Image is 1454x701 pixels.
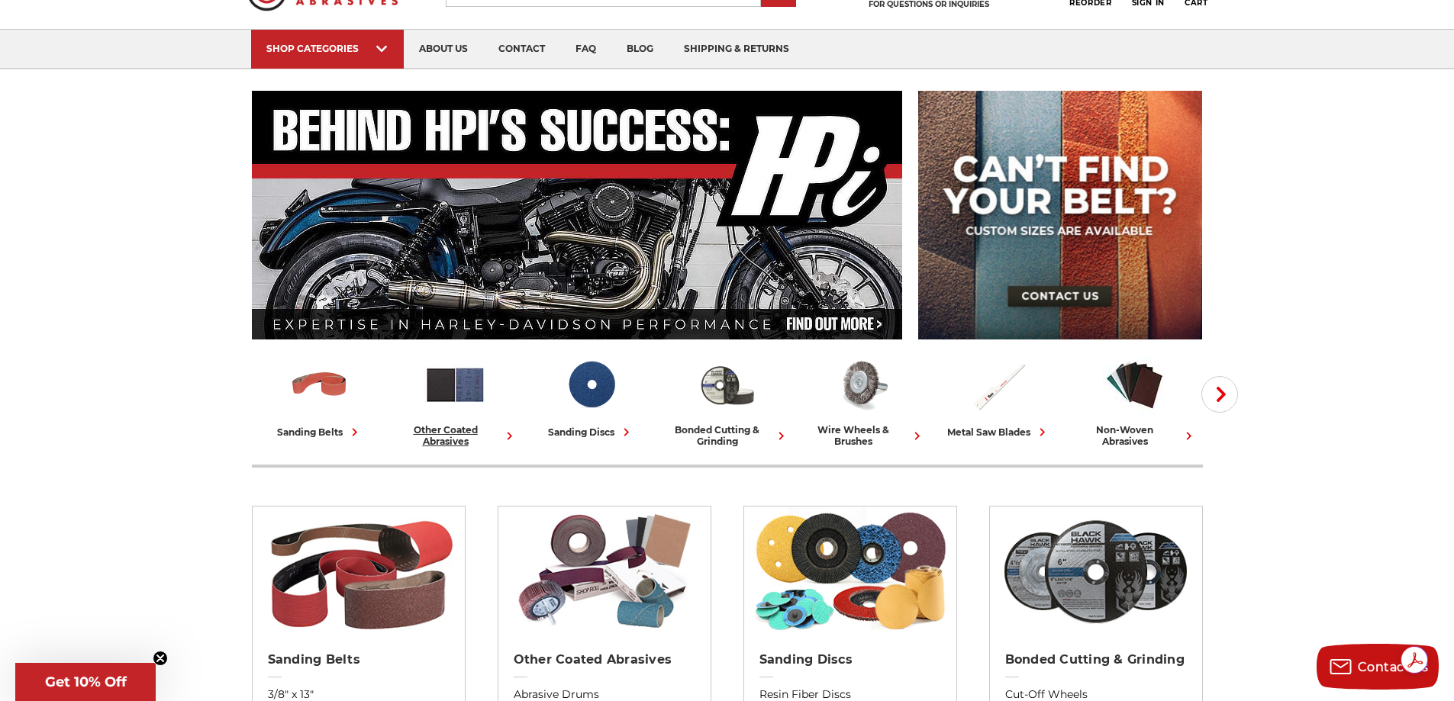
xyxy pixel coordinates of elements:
h2: Bonded Cutting & Grinding [1005,652,1187,667]
img: Other Coated Abrasives [505,506,703,636]
a: wire wheels & brushes [801,353,925,447]
div: metal saw blades [947,424,1050,440]
img: Metal Saw Blades [967,353,1030,416]
img: Banner for an interview featuring Horsepower Inc who makes Harley performance upgrades featured o... [252,91,903,339]
img: Sanding Discs [559,353,623,416]
a: non-woven abrasives [1073,353,1197,447]
button: Close teaser [153,651,168,666]
h2: Sanding Belts [268,652,450,667]
span: Get 10% Off [45,674,127,690]
div: wire wheels & brushes [801,424,925,447]
div: Get 10% OffClose teaser [15,663,156,701]
img: Bonded Cutting & Grinding [695,353,759,416]
img: Sanding Discs [751,506,949,636]
div: bonded cutting & grinding [666,424,789,447]
img: Non-woven Abrasives [1103,353,1166,416]
button: Contact us [1317,644,1439,690]
span: Contact us [1358,660,1429,674]
div: SHOP CATEGORIES [266,43,388,54]
img: Bonded Cutting & Grinding [997,506,1194,636]
a: about us [404,30,483,69]
a: sanding belts [258,353,382,440]
div: non-woven abrasives [1073,424,1197,447]
a: faq [560,30,611,69]
img: Sanding Belts [288,353,351,416]
a: shipping & returns [669,30,804,69]
div: sanding discs [548,424,634,440]
img: Other Coated Abrasives [424,353,487,416]
img: promo banner for custom belts. [918,91,1202,339]
img: Sanding Belts [260,506,457,636]
a: contact [483,30,560,69]
a: sanding discs [530,353,653,440]
div: other coated abrasives [394,424,517,447]
a: bonded cutting & grinding [666,353,789,447]
a: metal saw blades [937,353,1061,440]
button: Next [1201,376,1238,413]
h2: Sanding Discs [759,652,941,667]
div: sanding belts [277,424,363,440]
h2: Other Coated Abrasives [514,652,695,667]
a: other coated abrasives [394,353,517,447]
img: Wire Wheels & Brushes [831,353,895,416]
a: blog [611,30,669,69]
